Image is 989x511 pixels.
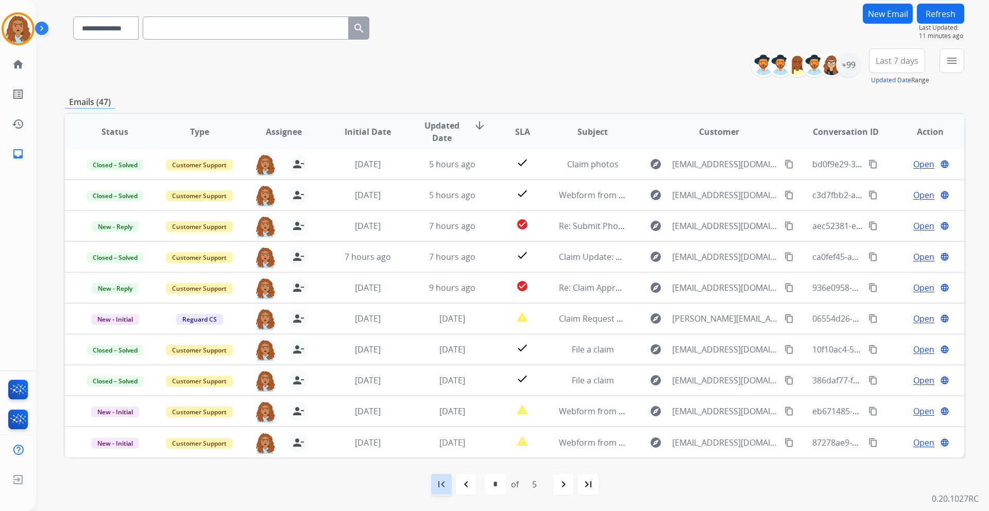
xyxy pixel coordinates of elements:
p: 0.20.1027RC [932,492,979,505]
span: [DATE] [355,437,381,448]
span: Closed – Solved [87,252,144,263]
span: Closed – Solved [87,160,144,170]
mat-icon: person_remove [292,374,304,386]
mat-icon: language [940,345,949,354]
span: Customer Support [166,252,233,263]
span: 11 minutes ago [919,32,964,40]
span: 7 hours ago [345,251,391,262]
mat-icon: content_copy [785,252,794,261]
span: Last Updated: [919,24,964,32]
img: agent-avatar [255,401,276,422]
span: Claim Update: Parts ordered for repair [559,251,709,262]
span: [DATE] [355,220,381,232]
mat-icon: explore [650,281,662,294]
span: Open [913,281,934,294]
mat-icon: content_copy [868,345,878,354]
span: Assignee [266,126,302,138]
mat-icon: last_page [582,478,594,490]
span: Customer Support [166,190,233,201]
img: agent-avatar [255,277,276,299]
button: New Email [863,4,913,24]
span: New - Reply [92,283,139,294]
span: Open [913,436,934,449]
span: [EMAIL_ADDRESS][DOMAIN_NAME] [672,405,778,417]
span: Closed – Solved [87,376,144,386]
span: 9 hours ago [429,282,475,293]
span: Customer Support [166,438,233,449]
span: Customer [699,126,739,138]
span: 7 hours ago [429,220,475,232]
mat-icon: arrow_downward [473,119,486,132]
span: [DATE] [439,406,465,417]
span: Open [913,251,934,263]
mat-icon: home [12,58,24,71]
mat-icon: navigate_before [460,478,472,490]
span: [EMAIL_ADDRESS][DOMAIN_NAME] [672,343,778,356]
img: agent-avatar [255,216,276,237]
span: Open [913,374,934,386]
mat-icon: report_problem [516,403,528,416]
mat-icon: check [516,373,528,385]
span: 10f10ac4-5341-4ef2-9849-529e43c4ee3b [812,344,966,355]
span: Closed – Solved [87,190,144,201]
span: Claim photos [567,158,619,170]
mat-icon: explore [650,374,662,386]
mat-icon: content_copy [785,314,794,323]
span: Customer Support [166,221,233,232]
mat-icon: explore [650,436,662,449]
span: Reguard CS [176,314,223,325]
mat-icon: explore [650,251,662,263]
span: Updated Date [419,119,466,144]
span: Customer Support [166,160,233,170]
div: of [511,478,519,490]
mat-icon: check [516,187,528,200]
mat-icon: explore [650,158,662,170]
mat-icon: explore [650,343,662,356]
div: +99 [836,52,861,77]
span: [DATE] [439,313,465,324]
span: [DATE] [439,375,465,386]
span: [PERSON_NAME][EMAIL_ADDRESS][DOMAIN_NAME] [672,312,778,325]
span: Initial Date [345,126,391,138]
mat-icon: content_copy [868,314,878,323]
img: avatar [4,14,32,43]
mat-icon: content_copy [868,407,878,416]
mat-icon: content_copy [785,283,794,292]
span: Open [913,220,934,232]
span: 936e0958-6708-4c5e-937d-60f15cb56f09 [812,282,967,293]
mat-icon: explore [650,405,662,417]
span: [EMAIL_ADDRESS][DOMAIN_NAME] [672,158,778,170]
mat-icon: menu [946,55,958,67]
span: New - Initial [91,438,139,449]
span: [DATE] [355,282,381,293]
mat-icon: content_copy [868,283,878,292]
span: New - Initial [91,314,139,325]
span: Open [913,343,934,356]
mat-icon: language [940,438,949,447]
mat-icon: check [516,249,528,261]
mat-icon: language [940,190,949,200]
mat-icon: check_circle [516,218,528,231]
span: SLA [515,126,530,138]
span: New - Initial [91,407,139,417]
mat-icon: content_copy [868,221,878,231]
p: Emails (47) [65,96,115,109]
mat-icon: person_remove [292,312,304,325]
span: 06554d26-d5fc-463a-961d-64553d29dbb2 [812,313,972,324]
span: [EMAIL_ADDRESS][DOMAIN_NAME] [672,251,778,263]
span: [DATE] [355,313,381,324]
mat-icon: content_copy [785,438,794,447]
mat-icon: content_copy [868,376,878,385]
mat-icon: check_circle [516,280,528,292]
mat-icon: content_copy [868,252,878,261]
mat-icon: person_remove [292,189,304,201]
mat-icon: person_remove [292,405,304,417]
mat-icon: person_remove [292,251,304,263]
span: Type [190,126,209,138]
mat-icon: language [940,221,949,231]
img: agent-avatar [255,185,276,206]
mat-icon: content_copy [785,221,794,231]
mat-icon: first_page [435,478,448,490]
mat-icon: explore [650,312,662,325]
mat-icon: search [353,22,365,34]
